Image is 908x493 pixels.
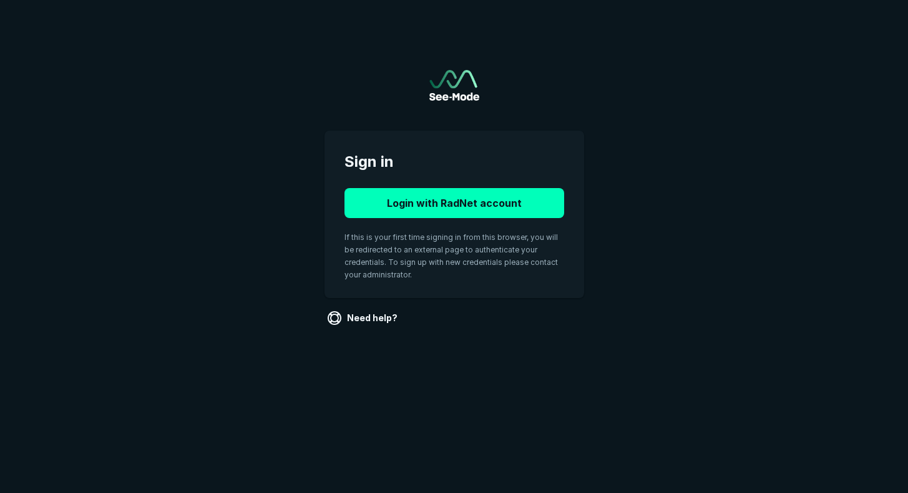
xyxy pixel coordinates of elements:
[429,70,479,101] img: See-Mode Logo
[344,151,564,173] span: Sign in
[325,308,403,328] a: Need help?
[344,232,558,279] span: If this is your first time signing in from this browser, you will be redirected to an external pa...
[429,70,479,101] a: Go to sign in
[344,188,564,218] button: Login with RadNet account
